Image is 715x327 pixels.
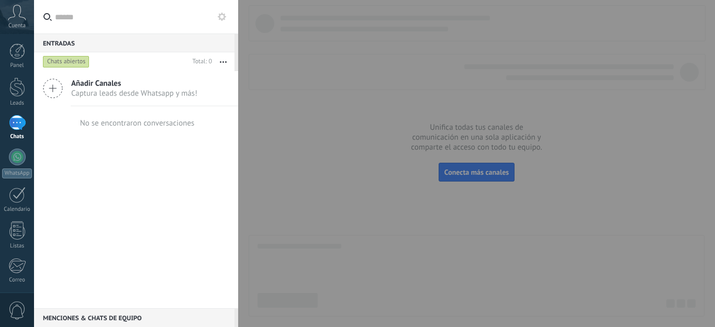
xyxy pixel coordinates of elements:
[34,33,234,52] div: Entradas
[2,100,32,107] div: Leads
[43,55,90,68] div: Chats abiertos
[2,206,32,213] div: Calendario
[8,22,26,29] span: Cuenta
[71,78,197,88] span: Añadir Canales
[2,168,32,178] div: WhatsApp
[34,308,234,327] div: Menciones & Chats de equipo
[80,118,195,128] div: No se encontraron conversaciones
[71,88,197,98] span: Captura leads desde Whatsapp y más!
[2,243,32,250] div: Listas
[2,133,32,140] div: Chats
[188,57,212,67] div: Total: 0
[2,62,32,69] div: Panel
[2,277,32,284] div: Correo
